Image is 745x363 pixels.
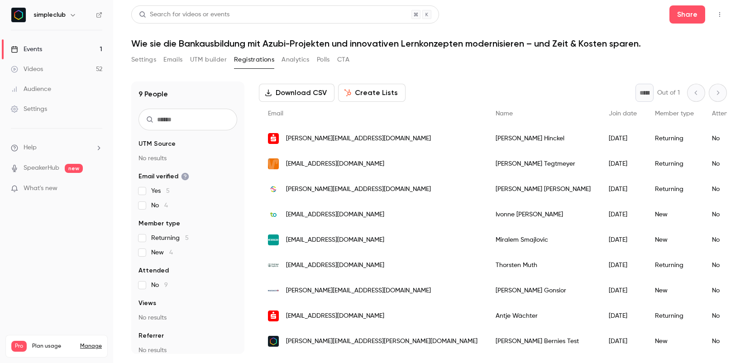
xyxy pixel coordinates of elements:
div: [DATE] [600,253,646,278]
span: new [65,164,83,173]
button: Settings [131,53,156,67]
div: [DATE] [600,202,646,227]
div: New [646,278,703,303]
img: madsack.de [268,285,279,296]
button: Create Lists [338,84,406,102]
div: Returning [646,151,703,177]
button: Polls [317,53,330,67]
img: sparkasse-fulda.de [268,133,279,144]
h6: simpleclub [33,10,66,19]
img: simpleclub [11,8,26,22]
div: [DATE] [600,329,646,354]
div: Search for videos or events [139,10,229,19]
span: 4 [164,202,168,209]
div: [PERSON_NAME] Gonsior [487,278,600,303]
span: Returning [151,234,189,243]
span: Plan usage [32,343,75,350]
div: Videos [11,65,43,74]
a: Manage [80,343,102,350]
span: 5 [166,188,170,194]
div: [DATE] [600,303,646,329]
button: Share [669,5,705,24]
div: Settings [11,105,47,114]
span: Email [268,110,283,117]
div: Returning [646,303,703,329]
span: Views [138,299,156,308]
span: Referrer [138,331,164,340]
button: Download CSV [259,84,334,102]
span: 5 [185,235,189,241]
span: [PERSON_NAME][EMAIL_ADDRESS][DOMAIN_NAME] [286,134,431,143]
p: No results [138,346,237,355]
div: Antje Wächter [487,303,600,329]
div: [DATE] [600,177,646,202]
section: facet-groups [138,139,237,355]
span: Help [24,143,37,153]
span: Join date [609,110,637,117]
a: SpeakerHub [24,163,59,173]
div: Audience [11,85,51,94]
span: [EMAIL_ADDRESS][DOMAIN_NAME] [286,159,384,169]
span: What's new [24,184,57,193]
span: Name [496,110,513,117]
div: [PERSON_NAME] Hinckel [487,126,600,151]
img: boehringer-ingelheim.com [268,263,279,267]
button: Emails [163,53,182,67]
div: [DATE] [600,151,646,177]
span: Member type [138,219,180,228]
iframe: Noticeable Trigger [91,185,102,193]
img: stadtwerke-torgau.de [268,209,279,220]
div: Returning [646,253,703,278]
span: [EMAIL_ADDRESS][DOMAIN_NAME] [286,311,384,321]
span: [EMAIL_ADDRESS][DOMAIN_NAME] [286,210,384,220]
span: 4 [169,249,173,256]
div: New [646,329,703,354]
span: 9 [164,282,168,288]
img: buhlergroup.com [268,234,279,245]
h1: 9 People [138,89,168,100]
span: Pro [11,341,27,352]
span: No [151,281,168,290]
span: New [151,248,173,257]
div: [PERSON_NAME] Bernies Test [487,329,600,354]
div: Returning [646,177,703,202]
button: Registrations [234,53,274,67]
span: Yes [151,186,170,196]
button: Analytics [282,53,310,67]
span: No [151,201,168,210]
span: Attended [138,266,169,275]
img: aubi-plus.de [268,184,279,195]
img: spkson.de [268,310,279,321]
p: No results [138,313,237,322]
span: [PERSON_NAME][EMAIL_ADDRESS][DOMAIN_NAME] [286,286,431,296]
li: help-dropdown-opener [11,143,102,153]
p: Out of 1 [657,88,680,97]
span: Email verified [138,172,189,181]
img: simpleclub.com [268,336,279,347]
span: Attended [712,110,740,117]
div: [PERSON_NAME] [PERSON_NAME] [487,177,600,202]
button: UTM builder [190,53,227,67]
div: New [646,202,703,227]
div: [DATE] [600,227,646,253]
span: [PERSON_NAME][EMAIL_ADDRESS][PERSON_NAME][DOMAIN_NAME] [286,337,478,346]
div: Events [11,45,42,54]
div: New [646,227,703,253]
div: [DATE] [600,278,646,303]
div: Returning [646,126,703,151]
p: No results [138,154,237,163]
button: CTA [337,53,349,67]
div: Ivonne [PERSON_NAME] [487,202,600,227]
span: [EMAIL_ADDRESS][DOMAIN_NAME] [286,235,384,245]
div: Thorsten Muth [487,253,600,278]
div: Miralem Smajlovic [487,227,600,253]
h1: Wie sie die Bankausbildung mit Azubi-Projekten und innovativen Lernkonzepten modernisieren – und ... [131,38,727,49]
div: [DATE] [600,126,646,151]
div: [PERSON_NAME] Tegtmeyer [487,151,600,177]
span: Member type [655,110,694,117]
span: [EMAIL_ADDRESS][DOMAIN_NAME] [286,261,384,270]
img: vbsila.de [268,158,279,169]
span: [PERSON_NAME][EMAIL_ADDRESS][DOMAIN_NAME] [286,185,431,194]
span: UTM Source [138,139,176,148]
